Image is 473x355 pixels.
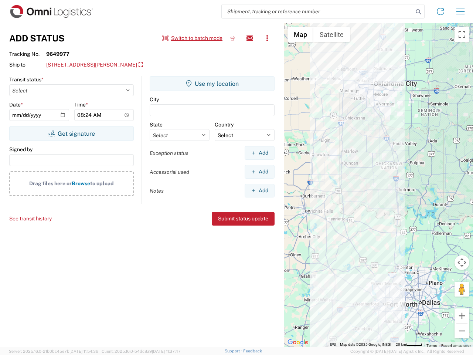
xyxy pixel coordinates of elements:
[455,282,469,297] button: Drag Pegman onto the map to open Street View
[46,51,69,57] strong: 9649977
[9,33,65,44] h3: Add Status
[396,342,406,346] span: 20 km
[455,255,469,270] button: Map camera controls
[286,338,310,347] a: Open this area in Google Maps (opens a new window)
[162,32,222,44] button: Switch to batch mode
[9,101,23,108] label: Date
[9,349,98,354] span: Server: 2025.16.0-21b0bc45e7b
[225,349,243,353] a: Support
[9,146,33,153] label: Signed by
[90,180,114,186] span: to upload
[102,349,181,354] span: Client: 2025.16.0-b4dc8a9
[74,101,88,108] label: Time
[150,150,188,156] label: Exception status
[9,61,46,68] span: Ship to
[441,344,471,348] a: Report a map error
[29,180,72,186] span: Drag files here or
[9,76,44,83] label: Transit status
[72,180,90,186] span: Browse
[69,349,98,354] span: [DATE] 11:54:36
[243,349,262,353] a: Feedback
[46,59,143,71] a: [STREET_ADDRESS][PERSON_NAME]
[150,76,275,91] button: Use my location
[212,212,275,226] button: Submit status update
[150,121,163,128] label: State
[455,308,469,323] button: Zoom in
[330,342,336,347] button: Keyboard shortcuts
[245,165,275,179] button: Add
[215,121,234,128] label: Country
[287,27,313,42] button: Show street map
[340,342,391,346] span: Map data ©2025 Google, INEGI
[9,126,134,141] button: Get signature
[150,169,189,175] label: Accessorial used
[150,96,159,103] label: City
[245,146,275,160] button: Add
[152,349,181,354] span: [DATE] 11:37:47
[350,348,464,355] span: Copyright © [DATE]-[DATE] Agistix Inc., All Rights Reserved
[9,213,52,225] button: See transit history
[313,27,350,42] button: Show satellite imagery
[286,338,310,347] img: Google
[150,187,164,194] label: Notes
[455,27,469,42] button: Toggle fullscreen view
[245,184,275,197] button: Add
[394,342,424,347] button: Map Scale: 20 km per 39 pixels
[222,4,413,18] input: Shipment, tracking or reference number
[426,344,437,348] a: Terms
[455,324,469,338] button: Zoom out
[9,51,46,57] span: Tracking No.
